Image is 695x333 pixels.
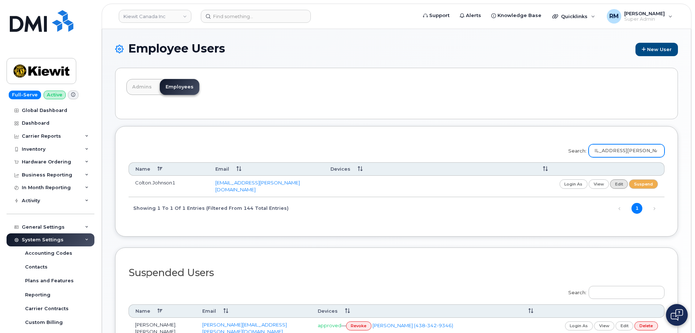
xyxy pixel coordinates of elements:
a: edit [615,321,634,330]
a: [EMAIL_ADDRESS][PERSON_NAME][DOMAIN_NAME] [215,180,300,192]
th: Name: activate to sort column descending [129,304,196,318]
th: : activate to sort column ascending [529,162,664,176]
a: login as [565,321,593,330]
a: delete [634,321,658,330]
th: : activate to sort column ascending [515,304,664,318]
span: approved [318,322,341,328]
a: view [594,321,614,330]
a: Employees [160,79,199,95]
th: Devices: activate to sort column ascending [311,304,515,318]
a: revoke [346,321,372,330]
th: Email: activate to sort column ascending [209,162,324,176]
th: Name: activate to sort column descending [129,162,209,176]
a: view [589,179,609,188]
div: Showing 1 to 1 of 1 entries (filtered from 144 total entries) [129,202,289,214]
a: edit [610,179,628,188]
h2: Suspended Users [129,267,664,278]
a: Next [649,203,660,214]
th: Email: activate to sort column ascending [196,304,311,318]
td: Colton.Johnson1 [129,176,209,197]
a: [PERSON_NAME] (438-342-9346) [373,322,453,328]
a: Previous [614,203,625,214]
a: Admins [126,79,158,95]
label: Search: [564,140,664,160]
input: Search: [589,286,664,299]
label: Search: [564,281,664,301]
th: Devices: activate to sort column ascending [324,162,529,176]
h1: Employee Users [115,42,678,56]
a: login as [560,179,588,188]
a: New User [635,43,678,56]
input: Search: [589,144,664,157]
a: 1 [631,203,642,214]
a: suspend [629,179,658,188]
img: Open chat [671,309,683,321]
